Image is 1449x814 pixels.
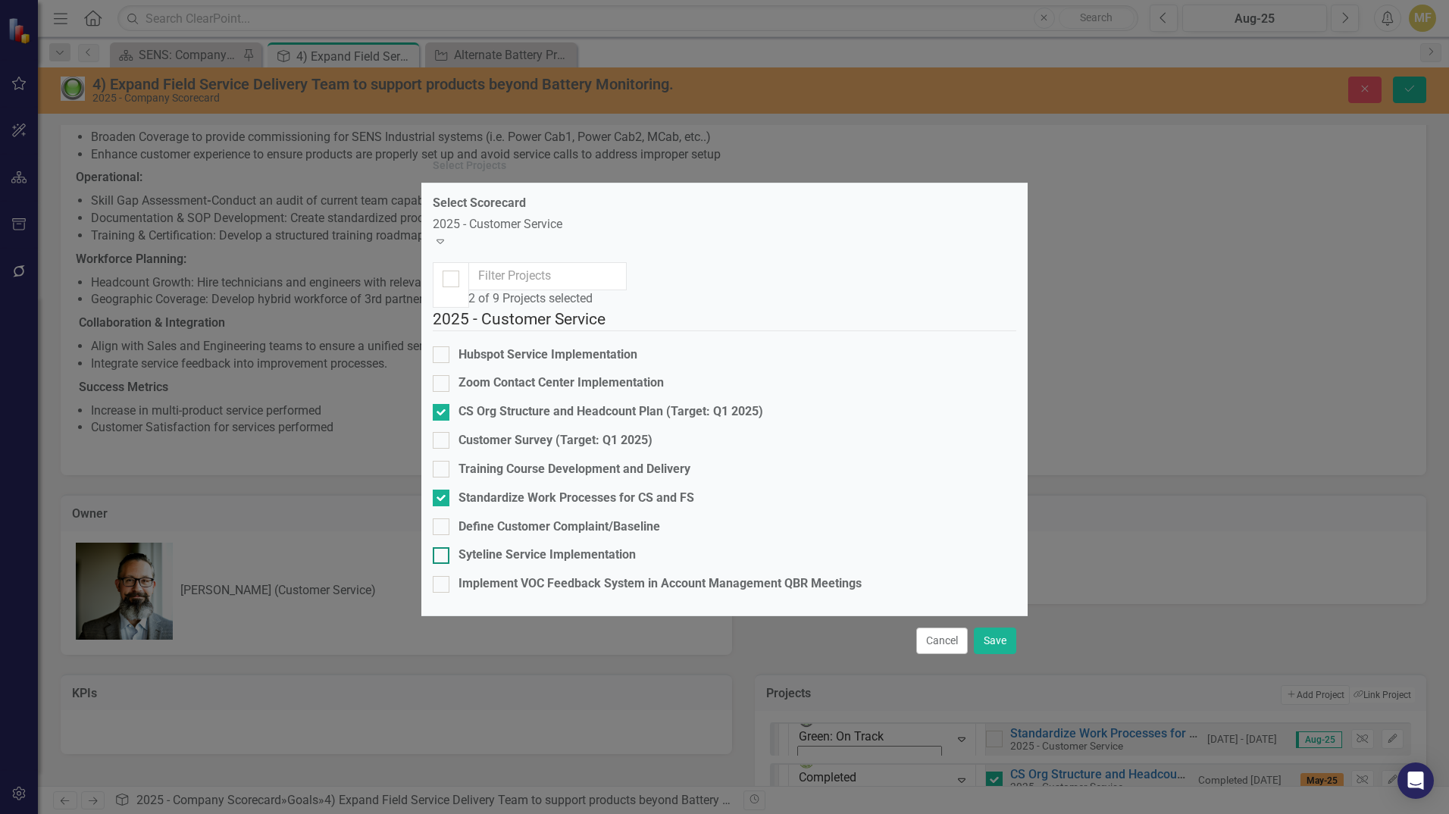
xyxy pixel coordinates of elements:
[433,160,506,171] div: Select Projects
[458,575,862,593] div: Implement VOC Feedback System in Account Management QBR Meetings
[916,628,968,654] button: Cancel
[433,216,1016,233] div: 2025 - Customer Service
[468,290,627,308] div: 2 of 9 Projects selected
[458,346,637,364] div: Hubspot Service Implementation
[458,374,664,392] div: Zoom Contact Center Implementation
[458,432,653,449] div: Customer Survey (Target: Q1 2025)
[458,518,660,536] div: Define Customer Complaint/Baseline
[974,628,1016,654] button: Save
[433,308,1016,331] legend: 2025 - Customer Service
[433,195,526,212] label: Select Scorecard
[468,262,627,290] input: Filter Projects
[458,461,690,478] div: Training Course Development and Delivery
[1397,762,1434,799] div: Open Intercom Messenger
[458,403,763,421] div: CS Org Structure and Headcount Plan (Target: Q1 2025)
[458,490,694,507] div: Standardize Work Processes for CS and FS
[458,546,636,564] div: Syteline Service Implementation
